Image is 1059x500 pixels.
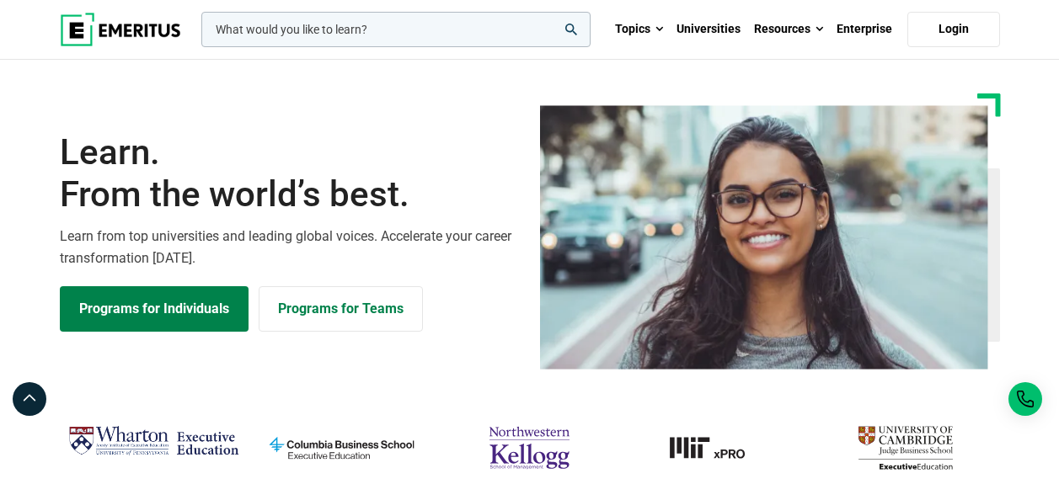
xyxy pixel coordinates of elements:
h1: Learn. [60,131,520,216]
img: Wharton Executive Education [68,420,239,462]
input: woocommerce-product-search-field-0 [201,12,591,47]
img: cambridge-judge-business-school [820,420,991,476]
p: Learn from top universities and leading global voices. Accelerate your career transformation [DATE]. [60,226,520,269]
a: Login [907,12,1000,47]
span: From the world’s best. [60,173,520,215]
img: columbia-business-school [256,420,427,476]
a: Explore Programs [60,286,249,332]
img: MIT xPRO [632,420,803,476]
img: northwestern-kellogg [444,420,615,476]
a: Explore for Business [259,286,423,332]
a: MIT-xPRO [632,420,803,476]
img: Learn from the world's best [540,105,988,370]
